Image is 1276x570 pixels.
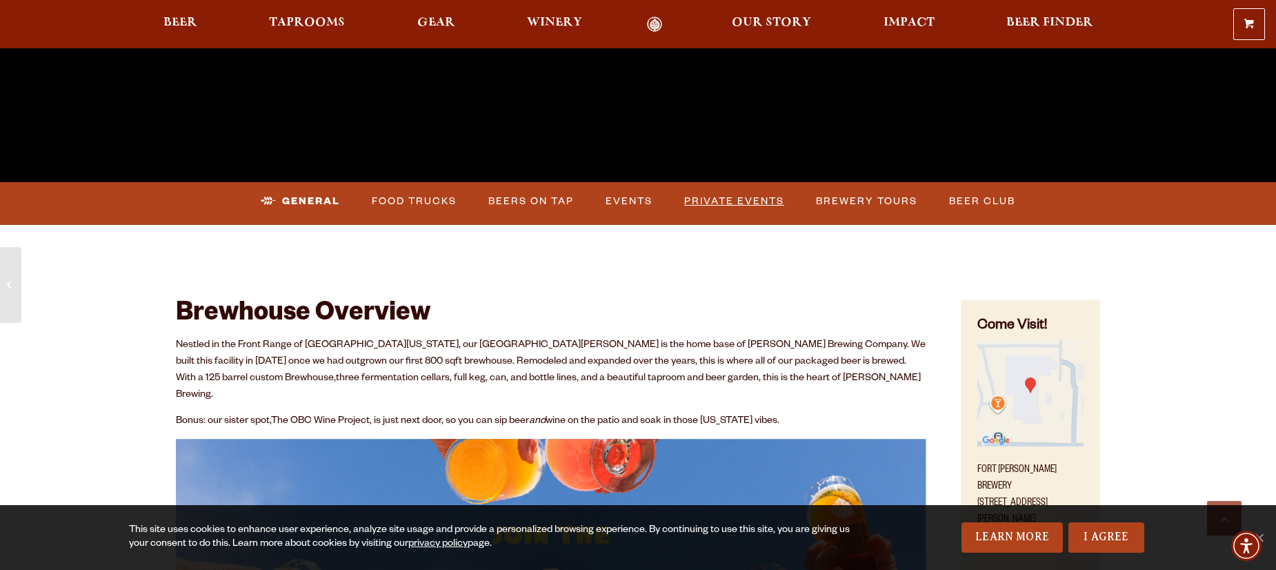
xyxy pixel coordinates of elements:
a: Beer Club [944,186,1021,217]
a: General [255,186,346,217]
a: Private Events [679,186,790,217]
a: Learn More [961,522,1063,553]
a: Odell Home [628,17,680,32]
span: Winery [527,17,582,28]
h4: Come Visit! [977,317,1084,337]
a: Winery [518,17,591,32]
a: Food Trucks [366,186,462,217]
a: Taprooms [260,17,354,32]
a: Events [600,186,658,217]
a: Scroll to top [1207,501,1242,535]
span: Taprooms [269,17,345,28]
a: Beer [154,17,206,32]
em: and [529,416,546,427]
a: Our Story [723,17,820,32]
span: Impact [884,17,935,28]
a: The OBC Wine Project [271,416,370,427]
a: I Agree [1068,522,1144,553]
img: Small thumbnail of location on map [977,340,1084,446]
a: privacy policy [408,539,468,550]
p: Bonus: our sister spot, , is just next door, so you can sip beer wine on the patio and soak in th... [176,413,926,430]
a: Brewery Tours [810,186,923,217]
a: Impact [875,17,944,32]
span: Beer [163,17,197,28]
span: Beer Finder [1006,17,1093,28]
span: three fermentation cellars, full keg, can, and bottle lines, and a beautiful taproom and beer gar... [176,373,921,401]
p: Nestled in the Front Range of [GEOGRAPHIC_DATA][US_STATE], our [GEOGRAPHIC_DATA][PERSON_NAME] is ... [176,337,926,404]
a: Find on Google Maps (opens in a new window) [977,440,1084,451]
span: Our Story [732,17,811,28]
h2: Brewhouse Overview [176,300,926,331]
a: Gear [408,17,464,32]
div: This site uses cookies to enhance user experience, analyze site usage and provide a personalized ... [129,524,853,551]
a: Beer Finder [997,17,1102,32]
div: Accessibility Menu [1231,531,1262,561]
span: Gear [417,17,455,28]
p: Fort [PERSON_NAME] Brewery [STREET_ADDRESS][PERSON_NAME] [977,454,1084,529]
a: Beers on Tap [483,186,579,217]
